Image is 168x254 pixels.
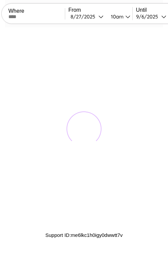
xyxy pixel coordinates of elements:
[136,13,161,20] div: 9 / 6 / 2025
[71,13,98,20] div: 8 / 27 / 2025
[108,13,125,20] div: 10am
[69,13,106,20] button: 8/27/2025
[8,8,65,14] label: Where
[106,13,132,20] button: 10am
[69,7,132,13] label: From
[45,231,123,240] p: Support ID: me6lkc1h0igy0dwwtt7v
